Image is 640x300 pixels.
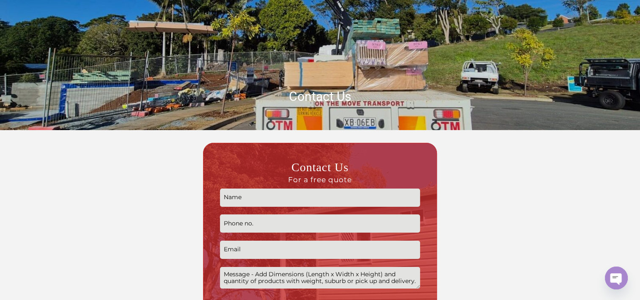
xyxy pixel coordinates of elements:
[220,241,420,259] input: Email
[220,160,420,184] h3: Contact Us
[220,175,420,184] span: For a free quote
[79,88,561,105] h1: Contact Us
[220,189,420,207] input: Name
[220,214,420,233] input: Phone no.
